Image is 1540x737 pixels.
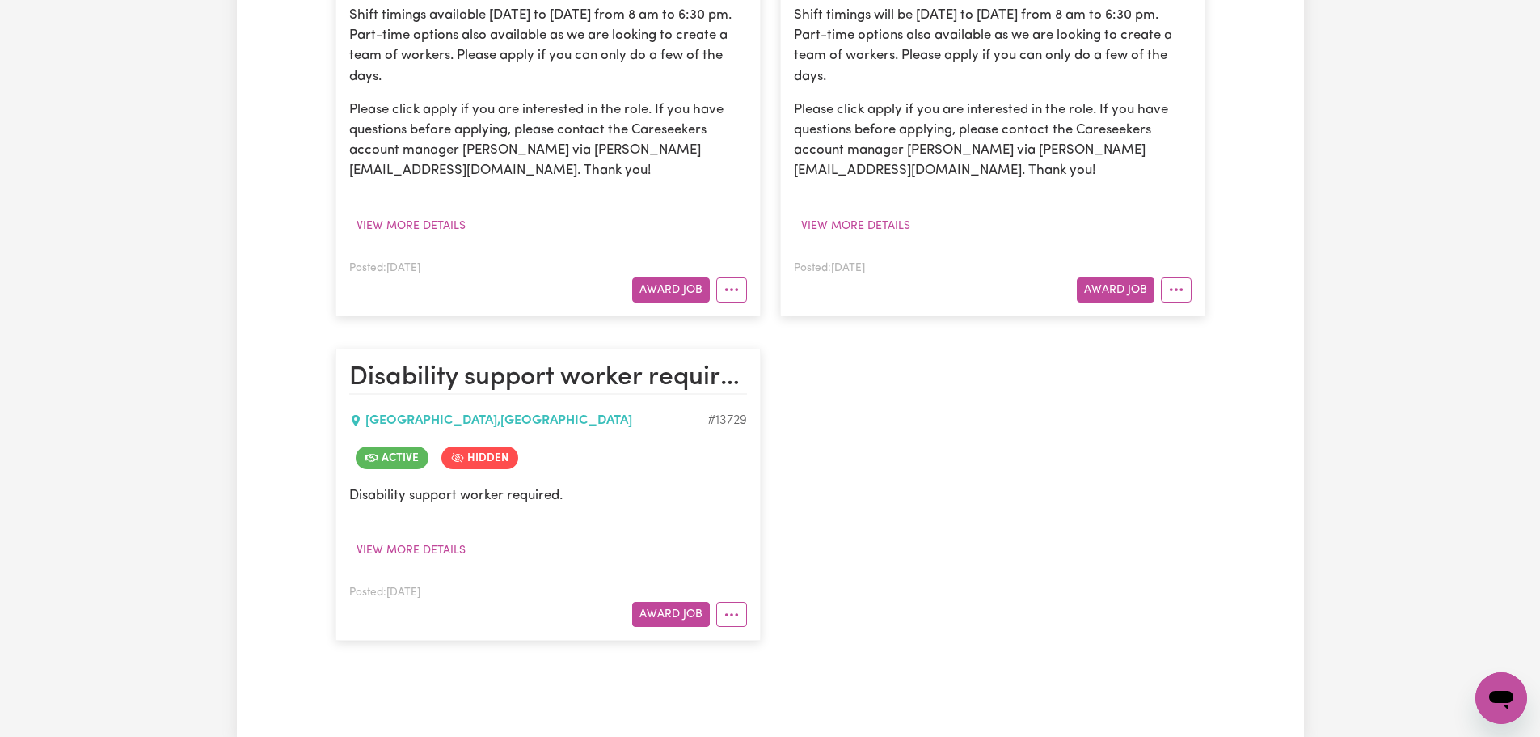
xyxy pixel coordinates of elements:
[794,214,918,239] button: View more details
[1077,277,1154,303] button: Award Job
[349,587,420,598] span: Posted: [DATE]
[441,447,518,469] span: Job is hidden
[349,362,747,395] h2: Disability support worker required - Wattle Grove
[349,100,747,181] p: Please click apply if you are interested in the role. If you have questions before applying, plea...
[632,602,710,627] button: Award Job
[349,5,747,87] p: Shift timings available [DATE] to [DATE] from 8 am to 6:30 pm. Part-time options also available a...
[349,214,473,239] button: View more details
[1161,277,1192,303] button: More options
[794,263,865,273] span: Posted: [DATE]
[794,100,1192,181] p: Please click apply if you are interested in the role. If you have questions before applying, plea...
[707,411,747,430] div: Job ID #13729
[716,602,747,627] button: More options
[716,277,747,303] button: More options
[356,447,428,469] span: Job is active
[349,485,747,506] p: Disability support worker required.
[349,411,707,430] div: [GEOGRAPHIC_DATA] , [GEOGRAPHIC_DATA]
[1475,672,1527,724] iframe: Button to launch messaging window
[349,538,473,563] button: View more details
[632,277,710,303] button: Award Job
[349,263,420,273] span: Posted: [DATE]
[794,5,1192,87] p: Shift timings will be [DATE] to [DATE] from 8 am to 6:30 pm. Part-time options also available as ...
